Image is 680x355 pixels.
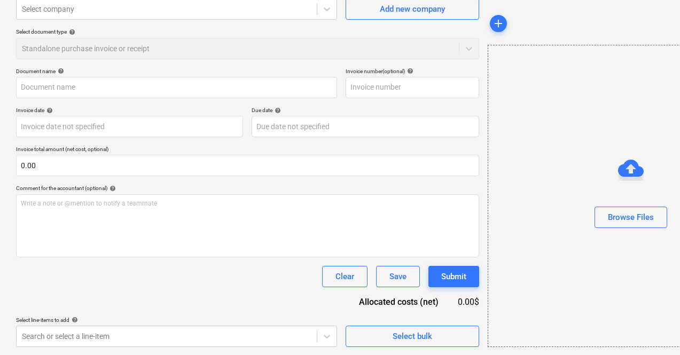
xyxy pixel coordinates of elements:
[16,116,243,137] input: Invoice date not specified
[107,185,116,192] span: help
[16,107,243,114] div: Invoice date
[16,77,337,98] input: Document name
[346,326,479,347] button: Select bulk
[322,266,368,287] button: Clear
[492,17,505,30] span: add
[346,77,479,98] input: Invoice number
[272,107,281,114] span: help
[44,107,53,114] span: help
[16,317,337,324] div: Select line-items to add
[380,2,445,16] div: Add new company
[441,270,466,283] div: Submit
[335,270,354,283] div: Clear
[16,155,479,176] input: Invoice total amount (net cost, optional)
[627,304,680,355] iframe: Chat Widget
[608,210,654,224] div: Browse Files
[16,185,479,192] div: Comment for the accountant (optional)
[252,116,479,137] input: Due date not specified
[393,329,432,343] div: Select bulk
[16,146,479,155] p: Invoice total amount (net cost, optional)
[627,304,680,355] div: Widget de chat
[376,266,420,287] button: Save
[456,296,479,308] div: 0.00$
[67,29,75,35] span: help
[340,296,456,308] div: Allocated costs (net)
[389,270,407,283] div: Save
[69,317,78,323] span: help
[252,107,479,114] div: Due date
[346,68,479,75] div: Invoice number (optional)
[405,68,413,74] span: help
[428,266,479,287] button: Submit
[56,68,64,74] span: help
[16,28,479,35] div: Select document type
[595,207,667,228] button: Browse Files
[16,68,337,75] div: Document name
